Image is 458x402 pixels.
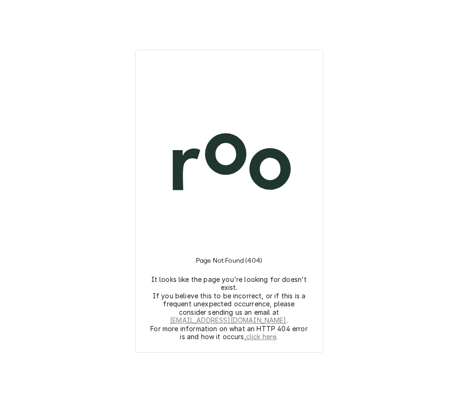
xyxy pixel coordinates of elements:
p: It looks like the page you're looking for doesn't exist. [150,275,308,292]
p: If you believe this to be incorrect, or if this is a frequent unexpected occurrence, please consi... [150,292,308,325]
div: Logo and Instructions Container [147,61,311,341]
h3: Page Not Found (404) [196,245,262,275]
a: [EMAIL_ADDRESS][DOMAIN_NAME] [170,316,286,325]
p: For more information on what an HTTP 404 error is and how it occurs, . [150,325,308,341]
div: Instructions [147,245,311,341]
a: click here [246,333,277,341]
img: Logo [147,81,311,245]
